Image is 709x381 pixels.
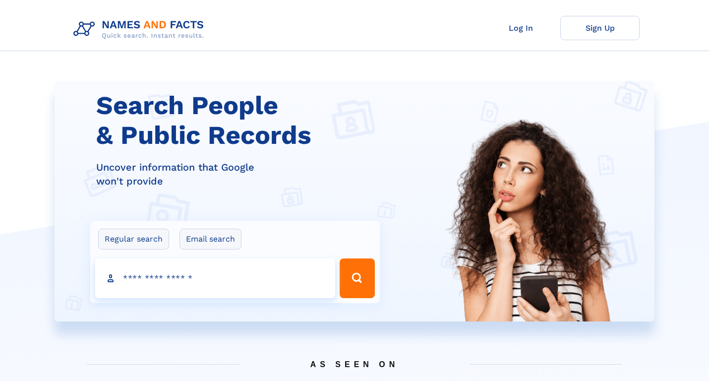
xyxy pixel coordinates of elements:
[96,91,386,150] h1: Search People & Public Records
[72,348,637,381] span: AS SEEN ON
[95,258,335,298] input: search input
[96,160,386,188] div: Uncover information that Google won't provide
[340,258,374,298] button: Search Button
[69,16,212,43] img: Logo Names and Facts
[560,16,640,40] a: Sign Up
[179,229,241,250] label: Email search
[439,117,622,371] img: Search People and Public records
[98,229,169,250] label: Regular search
[481,16,560,40] a: Log In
